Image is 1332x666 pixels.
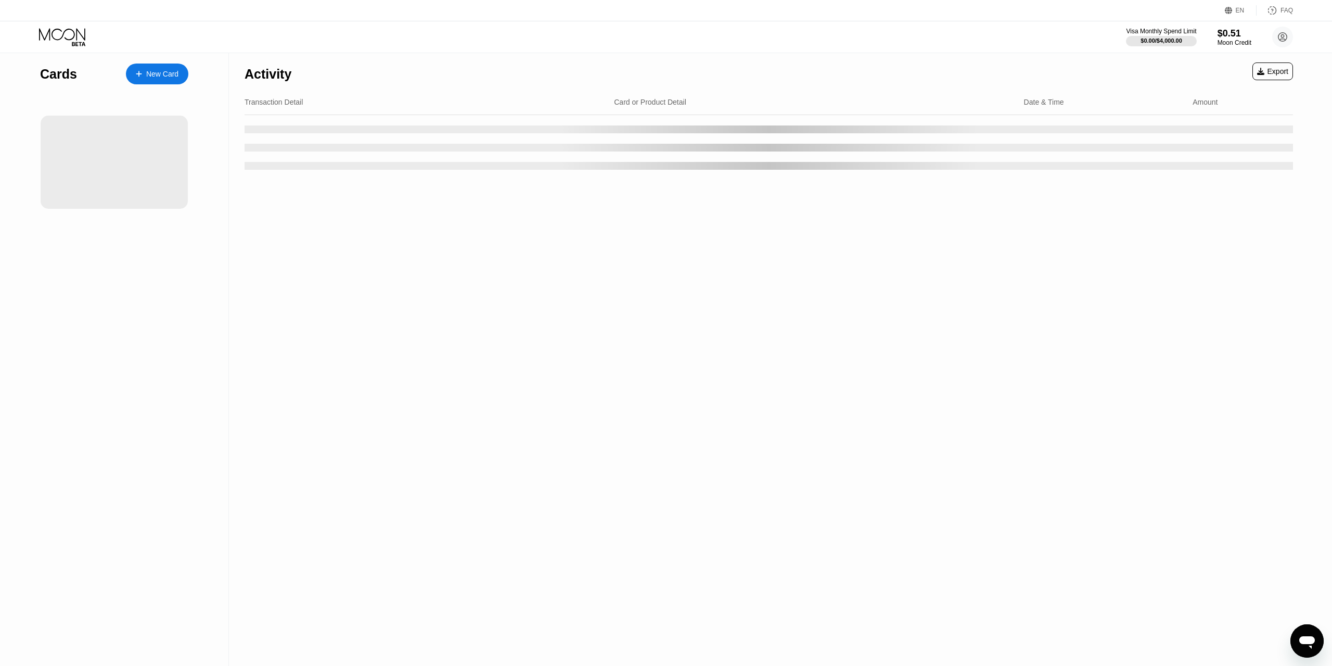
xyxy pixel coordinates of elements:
[1024,98,1064,106] div: Date & Time
[146,70,178,79] div: New Card
[1236,7,1245,14] div: EN
[1126,28,1196,46] div: Visa Monthly Spend Limit$0.00/$4,000.00
[126,64,188,84] div: New Card
[1218,28,1251,46] div: $0.51Moon Credit
[245,98,303,106] div: Transaction Detail
[1126,28,1196,35] div: Visa Monthly Spend Limit
[1141,37,1182,44] div: $0.00 / $4,000.00
[1218,39,1251,46] div: Moon Credit
[614,98,686,106] div: Card or Product Detail
[245,67,291,82] div: Activity
[1257,67,1288,76] div: Export
[1257,5,1293,16] div: FAQ
[1193,98,1218,106] div: Amount
[1252,62,1293,80] div: Export
[1290,624,1324,658] iframe: Button to launch messaging window
[40,67,77,82] div: Cards
[1280,7,1293,14] div: FAQ
[1218,28,1251,39] div: $0.51
[1225,5,1257,16] div: EN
